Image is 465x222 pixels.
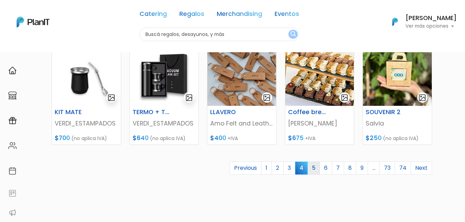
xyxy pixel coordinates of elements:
span: $675 [288,134,304,142]
a: 8 [344,161,356,175]
h6: LLAVERO [206,109,254,116]
h6: Coffee break 5 [284,109,332,116]
h6: KIT MATE [51,109,98,116]
a: Merchandising [217,11,262,19]
h6: [PERSON_NAME] [405,15,457,21]
p: Ver más opciones [405,24,457,29]
a: Previous [230,161,261,175]
a: 73 [379,161,395,175]
a: gallery-light KIT MATE VERDI_ESTAMPADOS $700 (no aplica IVA) [52,45,121,145]
img: people-662611757002400ad9ed0e3c099ab2801c6687ba6c219adb57efc949bc21e19d.svg [8,141,17,150]
a: gallery-light SOUVENIR 2 Salvia $250 (no aplica IVA) [363,45,432,145]
a: Next [411,161,432,175]
img: home-e721727adea9d79c4d83392d1f703f7f8bce08238fde08b1acbfd93340b81755.svg [8,66,17,75]
img: thumb_image-Photoroom__18_.jpg [52,45,121,106]
a: Regalos [179,11,204,19]
p: Salvia [366,119,429,128]
a: gallery-light Coffee break 5 [PERSON_NAME] $675 +IVA [285,45,355,145]
img: gallery-light [418,94,426,102]
h6: SOUVENIR 2 [361,109,409,116]
span: (no aplica IVA) [150,135,186,142]
img: gallery-light [107,94,115,102]
span: 4 [295,161,308,174]
a: gallery-light LLAVERO Amo Felt and Leather $400 +IVA [207,45,277,145]
img: calendar-87d922413cdce8b2cf7b7f5f62616a5cf9e4887200fb71536465627b3292af00.svg [8,167,17,175]
p: [PERSON_NAME] [288,119,351,128]
img: thumb_2000___2000-Photoroom__42_.png [130,45,199,106]
span: $400 [210,134,226,142]
img: gallery-light [185,94,193,102]
h6: TERMO + TAZAS [128,109,176,116]
input: Buscá regalos, desayunos, y más [140,28,299,41]
a: 9 [356,161,368,175]
a: Eventos [275,11,299,19]
img: partners-52edf745621dab592f3b2c58e3bca9d71375a7ef29c3b500c9f145b62cc070d4.svg [8,209,17,217]
p: VERDI_ESTAMPADOS [133,119,196,128]
img: thumb_WhatsApp_Image_2023-05-24_at_16.02.33.jpeg [363,45,432,106]
span: (no aplica IVA) [383,135,419,142]
img: marketplace-4ceaa7011d94191e9ded77b95e3339b90024bf715f7c57f8cf31f2d8c509eaba.svg [8,91,17,100]
a: 1 [261,161,272,175]
span: +IVA [305,135,315,142]
img: campaigns-02234683943229c281be62815700db0a1741e53638e28bf9629b52c665b00959.svg [8,117,17,125]
p: Amo Felt and Leather [210,119,274,128]
a: gallery-light TERMO + TAZAS VERDI_ESTAMPADOS $640 (no aplica IVA) [129,45,199,145]
img: PlanIt Logo [387,14,403,29]
a: Catering [140,11,167,19]
button: PlanIt Logo [PERSON_NAME] Ver más opciones [383,13,457,31]
img: gallery-light [263,94,271,102]
div: ¿Necesitás ayuda? [36,7,100,20]
p: VERDI_ESTAMPADOS [55,119,118,128]
a: 6 [320,161,332,175]
span: $250 [366,134,382,142]
a: 74 [395,161,411,175]
img: gallery-light [341,94,349,102]
span: (no aplica IVA) [71,135,107,142]
img: PlanIt Logo [17,17,50,27]
a: 5 [307,161,320,175]
img: feedback-78b5a0c8f98aac82b08bfc38622c3050aee476f2c9584af64705fc4e61158814.svg [8,189,17,197]
a: 3 [283,161,295,175]
span: $640 [133,134,149,142]
span: +IVA [227,135,238,142]
a: 7 [332,161,344,175]
img: thumb_PHOTO-2021-09-21-17-08-07portada.jpg [285,45,354,106]
img: thumb_Captura_de_pantalla_2023-04-26_171131.jpg [207,45,276,106]
a: 2 [271,161,284,175]
span: $700 [55,134,70,142]
img: search_button-432b6d5273f82d61273b3651a40e1bd1b912527efae98b1b7a1b2c0702e16a8d.svg [290,31,296,38]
